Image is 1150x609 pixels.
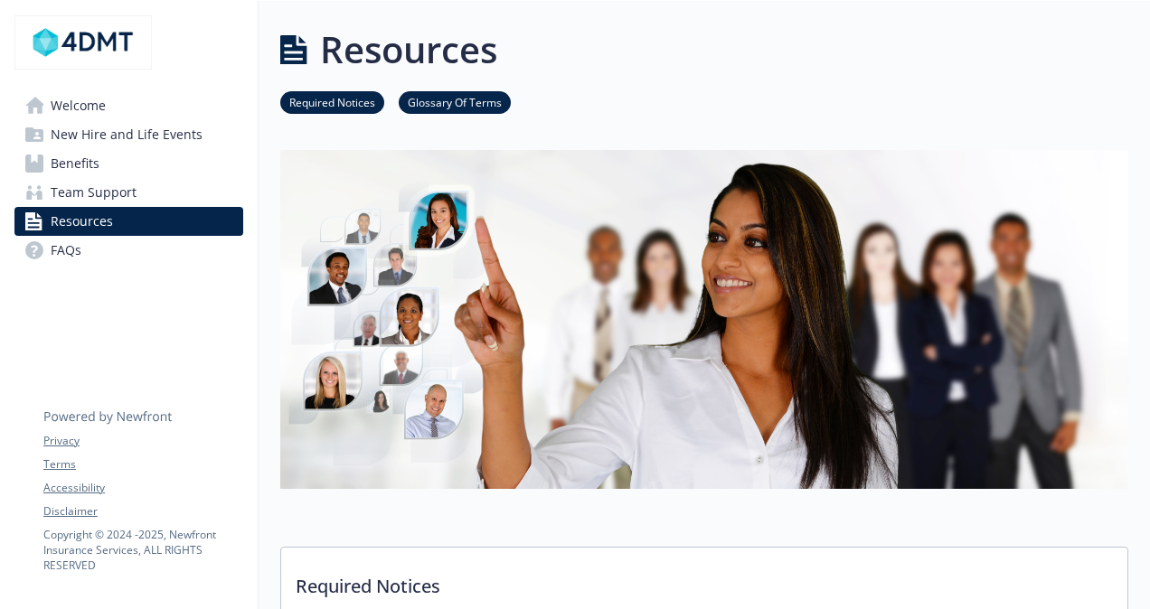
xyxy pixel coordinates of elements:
[14,207,243,236] a: Resources
[14,91,243,120] a: Welcome
[51,149,99,178] span: Benefits
[43,503,242,520] a: Disclaimer
[14,178,243,207] a: Team Support
[14,120,243,149] a: New Hire and Life Events
[51,178,137,207] span: Team Support
[51,91,106,120] span: Welcome
[43,480,242,496] a: Accessibility
[14,236,243,265] a: FAQs
[43,456,242,473] a: Terms
[51,120,203,149] span: New Hire and Life Events
[43,433,242,449] a: Privacy
[280,150,1128,489] img: resources page banner
[320,23,497,77] h1: Resources
[280,93,384,110] a: Required Notices
[14,149,243,178] a: Benefits
[43,527,242,573] p: Copyright © 2024 - 2025 , Newfront Insurance Services, ALL RIGHTS RESERVED
[51,236,81,265] span: FAQs
[51,207,113,236] span: Resources
[399,93,511,110] a: Glossary Of Terms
